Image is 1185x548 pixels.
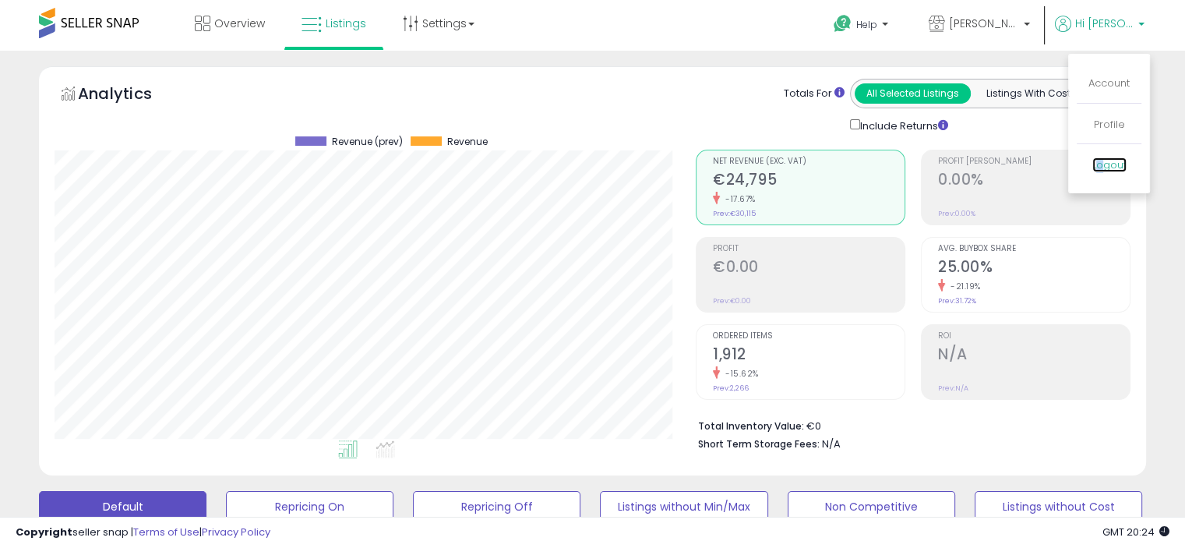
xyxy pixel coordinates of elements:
[713,332,905,341] span: Ordered Items
[39,491,206,522] button: Default
[1055,16,1144,51] a: Hi [PERSON_NAME]
[133,525,199,539] a: Terms of Use
[713,384,749,393] small: Prev: 2,266
[713,171,905,192] h2: €24,795
[1088,76,1130,90] a: Account
[938,258,1130,279] h2: 25.00%
[600,491,767,522] button: Listings without Min/Max
[202,525,270,539] a: Privacy Policy
[821,2,904,51] a: Help
[975,491,1142,522] button: Listings without Cost
[938,157,1130,166] span: Profit [PERSON_NAME]
[16,525,72,539] strong: Copyright
[720,193,756,205] small: -17.67%
[949,16,1019,31] span: [PERSON_NAME]
[938,245,1130,253] span: Avg. Buybox Share
[1075,16,1134,31] span: Hi [PERSON_NAME]
[698,415,1119,434] li: €0
[713,157,905,166] span: Net Revenue (Exc. VAT)
[16,525,270,540] div: seller snap | |
[938,384,968,393] small: Prev: N/A
[1092,157,1127,172] a: Logout
[413,491,580,522] button: Repricing Off
[713,209,756,218] small: Prev: €30,115
[226,491,393,522] button: Repricing On
[855,83,971,104] button: All Selected Listings
[938,171,1130,192] h2: 0.00%
[713,296,751,306] small: Prev: €0.00
[713,345,905,366] h2: 1,912
[788,491,955,522] button: Non Competitive
[713,245,905,253] span: Profit
[214,16,265,31] span: Overview
[1094,117,1125,132] a: Profile
[713,258,905,279] h2: €0.00
[326,16,366,31] span: Listings
[938,296,976,306] small: Prev: 31.72%
[833,14,852,34] i: Get Help
[1102,525,1169,539] span: 2025-08-13 20:24 GMT
[332,136,403,147] span: Revenue (prev)
[945,281,981,292] small: -21.19%
[720,368,759,380] small: -15.62%
[838,116,967,134] div: Include Returns
[938,209,975,218] small: Prev: 0.00%
[938,345,1130,366] h2: N/A
[938,332,1130,341] span: ROI
[78,83,182,108] h5: Analytics
[856,18,877,31] span: Help
[698,437,820,451] b: Short Term Storage Fees:
[822,437,841,451] span: N/A
[784,87,845,101] div: Totals For
[698,419,804,433] b: Total Inventory Value:
[447,136,488,147] span: Revenue
[970,83,1086,104] button: Listings With Cost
